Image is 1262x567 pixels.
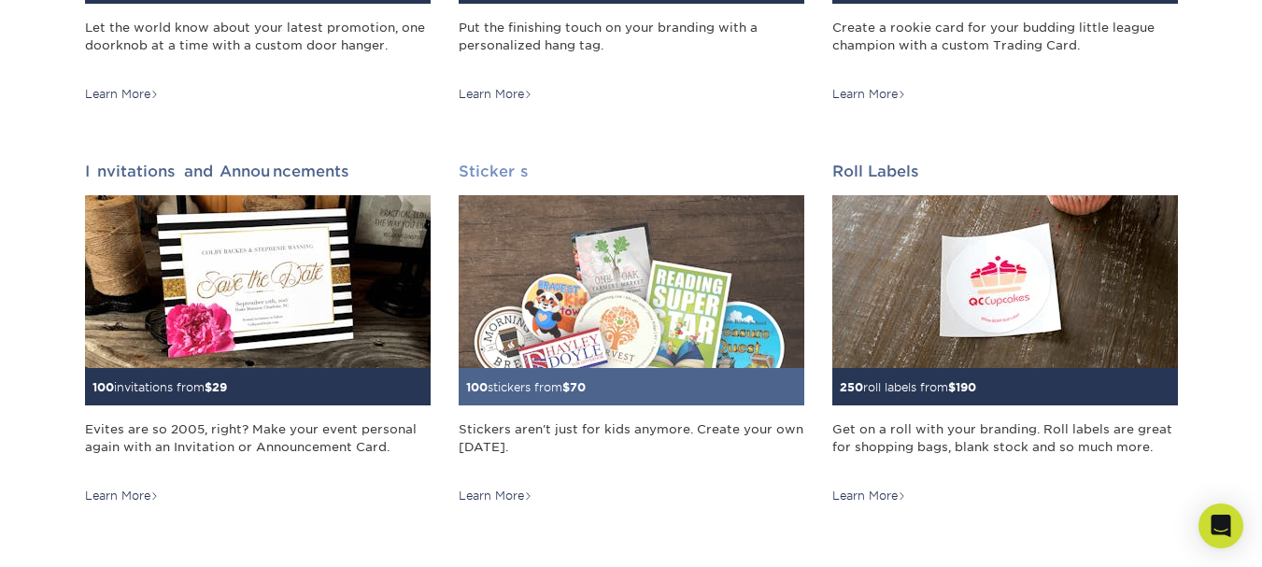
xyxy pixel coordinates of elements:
[832,195,1178,368] img: Roll Labels
[85,195,431,368] img: Invitations and Announcements
[92,380,227,394] small: invitations from
[832,420,1178,475] div: Get on a roll with your branding. Roll labels are great for shopping bags, blank stock and so muc...
[832,86,906,103] div: Learn More
[459,86,532,103] div: Learn More
[466,380,488,394] span: 100
[840,380,976,394] small: roll labels from
[85,163,431,180] h2: Invitations and Announcements
[466,380,586,394] small: stickers from
[832,163,1178,504] a: Roll Labels 250roll labels from$190 Get on a roll with your branding. Roll labels are great for s...
[85,86,159,103] div: Learn More
[832,163,1178,180] h2: Roll Labels
[459,163,804,504] a: Stickers 100stickers from$70 Stickers aren't just for kids anymore. Create your own [DATE]. Learn...
[562,380,570,394] span: $
[840,380,863,394] span: 250
[459,195,804,368] img: Stickers
[832,488,906,504] div: Learn More
[459,420,804,475] div: Stickers aren't just for kids anymore. Create your own [DATE].
[956,380,976,394] span: 190
[212,380,227,394] span: 29
[570,380,586,394] span: 70
[1198,503,1243,548] div: Open Intercom Messenger
[85,163,431,504] a: Invitations and Announcements 100invitations from$29 Evites are so 2005, right? Make your event p...
[948,380,956,394] span: $
[92,380,114,394] span: 100
[459,163,804,180] h2: Stickers
[832,19,1178,73] div: Create a rookie card for your budding little league champion with a custom Trading Card.
[205,380,212,394] span: $
[459,488,532,504] div: Learn More
[459,19,804,73] div: Put the finishing touch on your branding with a personalized hang tag.
[85,19,431,73] div: Let the world know about your latest promotion, one doorknob at a time with a custom door hanger.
